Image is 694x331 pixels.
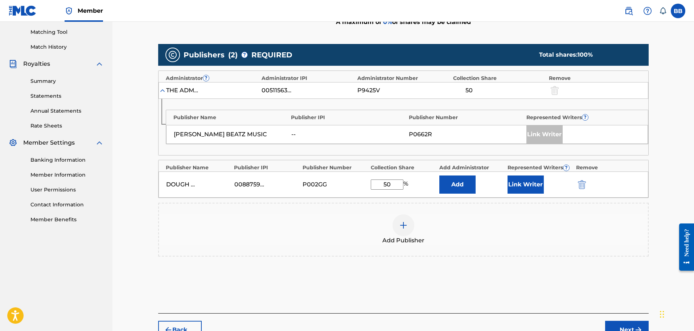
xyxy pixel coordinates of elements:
div: Publisher IPI [234,164,299,171]
span: % [403,179,410,190]
span: Add Publisher [382,236,424,245]
a: Public Search [621,4,636,18]
span: Publishers [184,49,225,60]
div: Collection Share [371,164,436,171]
a: Statements [30,92,104,100]
div: User Menu [671,4,685,18]
a: Match History [30,43,104,51]
div: [PERSON_NAME] BEATZ MUSIC [174,130,288,139]
img: expand [95,138,104,147]
div: Help [640,4,655,18]
div: Collection Share [453,74,545,82]
div: Administrator Number [357,74,449,82]
iframe: Resource Center [674,218,694,276]
img: MLC Logo [9,5,37,16]
div: Represented Writers [508,164,572,171]
span: 0 % [383,19,392,25]
div: Remove [549,74,641,82]
iframe: Chat Widget [658,296,694,331]
div: Publisher Name [173,114,288,121]
div: Add Administrator [439,164,504,171]
span: Member Settings [23,138,75,147]
img: search [624,7,633,15]
div: Notifications [659,7,666,15]
span: Member [78,7,103,15]
img: expand [95,60,104,68]
span: 100 % [578,51,593,58]
a: Annual Statements [30,107,104,115]
div: Publisher Number [409,114,523,121]
button: Add [439,175,476,194]
span: REQUIRED [251,49,292,60]
div: Represented Writers [526,114,641,121]
div: Administrator [166,74,258,82]
div: Remove [576,164,641,171]
span: ? [563,165,569,171]
span: ( 2 ) [228,49,238,60]
div: P0662R [409,130,523,139]
a: Member Benefits [30,216,104,223]
span: ? [203,75,209,81]
img: help [643,7,652,15]
div: Administrator IPI [262,74,354,82]
div: -- [291,130,405,139]
button: Link Writer [508,175,544,194]
img: publishers [168,51,177,59]
a: Rate Sheets [30,122,104,130]
img: Top Rightsholder [65,7,73,15]
span: ? [242,52,247,58]
div: Publisher Number [303,164,367,171]
a: User Permissions [30,186,104,194]
a: Summary [30,77,104,85]
a: Banking Information [30,156,104,164]
img: Member Settings [9,138,17,147]
span: ? [582,114,588,120]
div: A maximum of of shares may be claimed [158,4,649,40]
div: Publisher IPI [291,114,405,121]
img: Royalties [9,60,17,68]
a: Contact Information [30,201,104,209]
img: add [399,221,408,230]
div: Publisher Name [166,164,231,171]
div: Total shares: [539,51,634,59]
img: 12a2ab48e56ec057fbd8.svg [578,180,586,189]
a: Member Information [30,171,104,179]
div: Drag [660,303,664,325]
a: Matching Tool [30,28,104,36]
span: Royalties [23,60,50,68]
img: expand-cell-toggle [159,87,166,94]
